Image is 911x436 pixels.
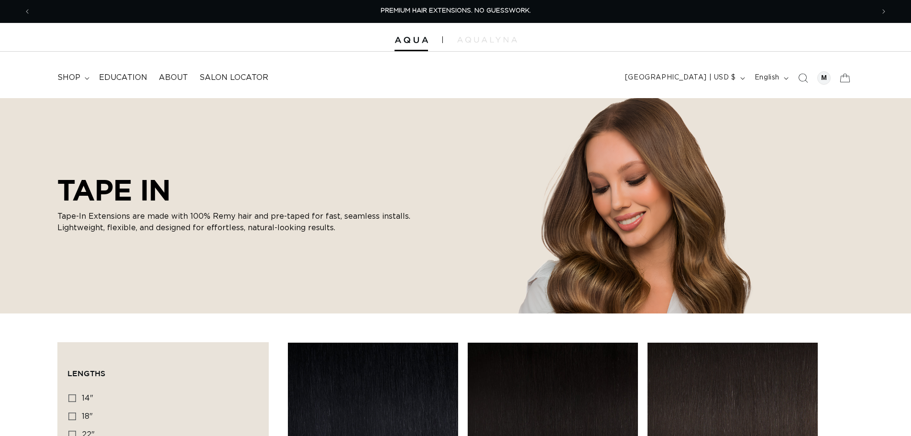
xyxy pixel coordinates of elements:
span: PREMIUM HAIR EXTENSIONS. NO GUESSWORK. [381,8,531,14]
img: aqualyna.com [457,37,517,43]
button: Next announcement [873,2,894,21]
a: Salon Locator [194,67,274,89]
span: 18" [82,413,93,420]
summary: Lengths (0 selected) [67,352,259,387]
button: Previous announcement [17,2,38,21]
p: Tape-In Extensions are made with 100% Remy hair and pre-taped for fast, seamless installs. Lightw... [57,211,421,234]
span: [GEOGRAPHIC_DATA] | USD $ [625,73,736,83]
span: Salon Locator [199,73,268,83]
h2: TAPE IN [57,173,421,207]
img: Aqua Hair Extensions [395,37,428,44]
span: 14" [82,394,93,402]
summary: Search [792,67,813,89]
button: [GEOGRAPHIC_DATA] | USD $ [619,69,749,87]
span: Lengths [67,369,105,378]
span: English [755,73,779,83]
span: Education [99,73,147,83]
summary: shop [52,67,93,89]
a: Education [93,67,153,89]
span: shop [57,73,80,83]
button: English [749,69,792,87]
a: About [153,67,194,89]
span: About [159,73,188,83]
